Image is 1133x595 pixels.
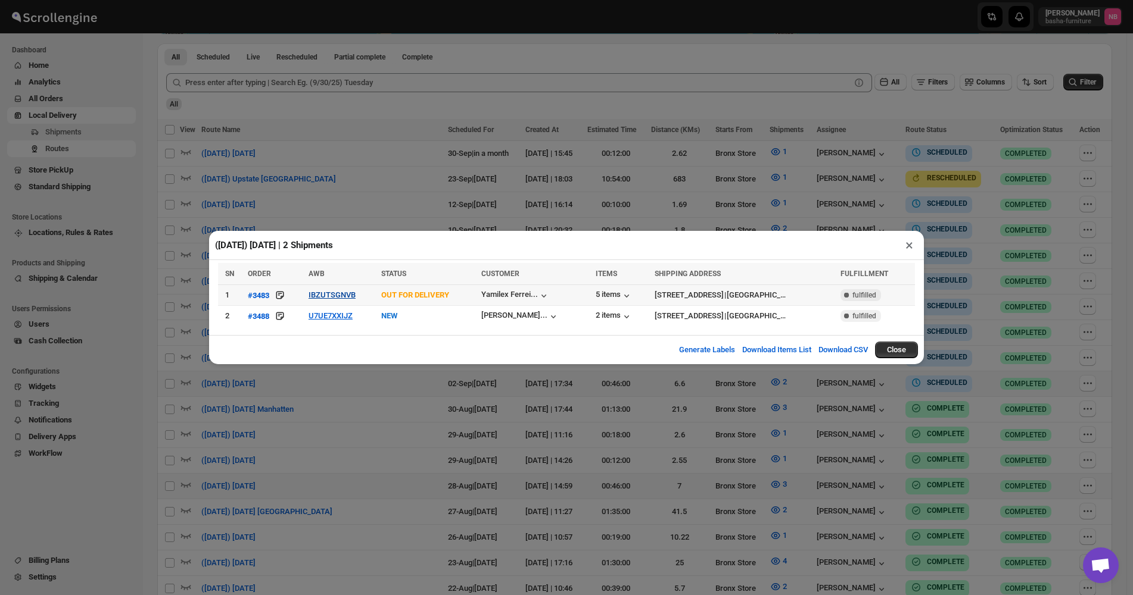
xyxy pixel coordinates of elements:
[655,270,721,278] span: SHIPPING ADDRESS
[727,289,786,301] div: [GEOGRAPHIC_DATA]
[852,311,876,321] span: fulfilled
[841,270,888,278] span: FULFILLMENT
[248,291,269,300] div: #3483
[218,285,244,306] td: 1
[596,311,633,322] button: 2 items
[481,311,559,322] button: [PERSON_NAME]...
[381,290,449,299] span: OUT FOR DELIVERY
[481,290,550,302] button: Yamilex Ferrei...
[248,312,269,321] div: #3488
[655,310,833,322] div: |
[655,289,724,301] div: [STREET_ADDRESS]
[672,338,742,362] button: Generate Labels
[215,239,333,251] h2: ([DATE]) [DATE] | 2 Shipments
[596,290,633,302] button: 5 items
[309,290,356,299] button: IBZUTSGNVB
[248,289,269,301] button: #3483
[735,338,818,362] button: Download Items List
[309,270,325,278] span: AWB
[1083,547,1119,583] a: Open chat
[225,270,234,278] span: SN
[218,306,244,327] td: 2
[901,237,918,253] button: ×
[481,290,538,299] div: Yamilex Ferrei...
[727,310,786,322] div: [GEOGRAPHIC_DATA]
[248,270,271,278] span: ORDER
[481,270,519,278] span: CUSTOMER
[309,311,353,320] button: U7UE7XXIJZ
[248,310,269,322] button: #3488
[596,270,617,278] span: ITEMS
[481,311,547,320] div: [PERSON_NAME]...
[875,342,918,358] button: Close
[655,310,724,322] div: [STREET_ADDRESS]
[381,311,397,320] span: NEW
[655,289,833,301] div: |
[852,290,876,300] span: fulfilled
[381,270,406,278] span: STATUS
[811,338,875,362] button: Download CSV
